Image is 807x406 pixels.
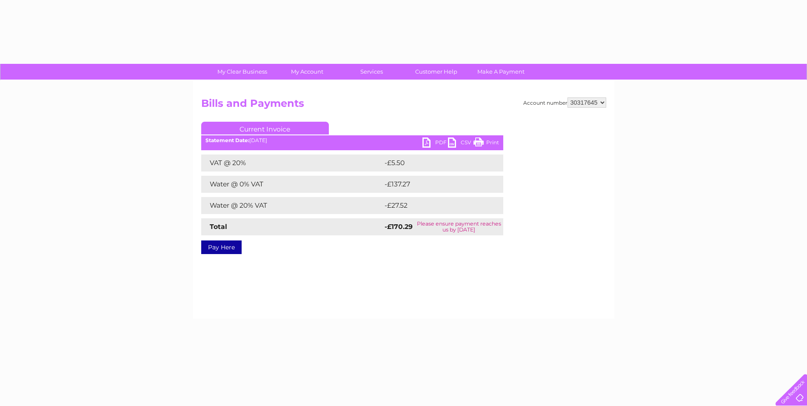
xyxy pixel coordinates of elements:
[201,154,382,172] td: VAT @ 20%
[466,64,536,80] a: Make A Payment
[210,223,227,231] strong: Total
[523,97,606,108] div: Account number
[422,137,448,150] a: PDF
[473,137,499,150] a: Print
[336,64,407,80] a: Services
[201,176,382,193] td: Water @ 0% VAT
[272,64,342,80] a: My Account
[415,218,503,235] td: Please ensure payment reaches us by [DATE]
[382,197,487,214] td: -£27.52
[201,137,503,143] div: [DATE]
[201,122,329,134] a: Current Invoice
[385,223,413,231] strong: -£170.29
[448,137,473,150] a: CSV
[201,240,242,254] a: Pay Here
[382,154,485,172] td: -£5.50
[401,64,471,80] a: Customer Help
[382,176,488,193] td: -£137.27
[205,137,249,143] b: Statement Date:
[201,97,606,114] h2: Bills and Payments
[201,197,382,214] td: Water @ 20% VAT
[207,64,277,80] a: My Clear Business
